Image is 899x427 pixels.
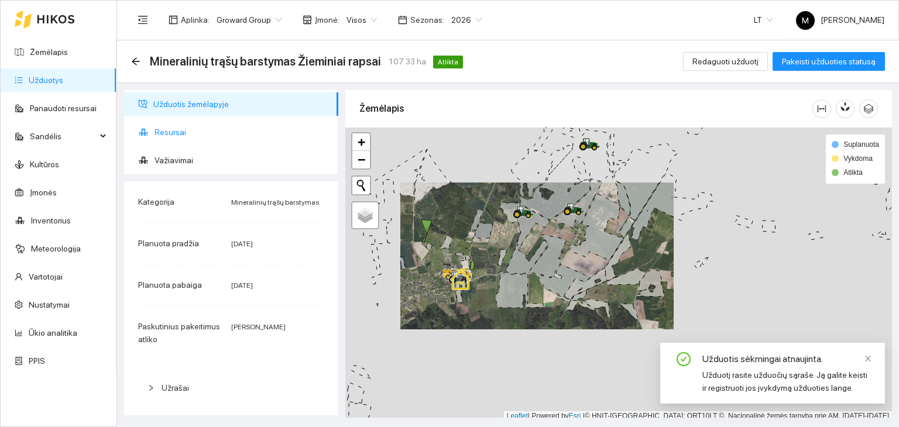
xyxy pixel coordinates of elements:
span: [PERSON_NAME] [231,323,286,331]
span: Užduotis žemėlapyje [153,92,329,116]
button: column-width [812,99,831,118]
span: menu-fold [138,15,148,25]
a: Layers [352,202,378,228]
div: Atgal [131,57,140,67]
a: Leaflet [507,412,528,420]
span: 2026 [451,11,482,29]
button: Initiate a new search [352,177,370,194]
span: M [802,11,809,30]
a: Vartotojai [29,272,63,281]
span: calendar [398,15,407,25]
div: Užduotį rasite užduočių sąraše. Ją galite keisti ir registruoti jos įvykdymą užduoties lange. [702,369,871,394]
a: Esri [569,412,581,420]
a: Zoom out [352,151,370,168]
span: − [358,152,365,167]
span: Įmonė : [315,13,339,26]
span: Groward Group [217,11,282,29]
a: Užduotys [29,75,63,85]
span: + [358,135,365,149]
span: check-circle [677,352,691,369]
button: menu-fold [131,8,155,32]
span: Mineralinių trąšų barstymas [231,198,319,206]
div: Žemėlapis [359,92,812,125]
a: Zoom in [352,133,370,151]
span: Resursai [155,120,329,144]
span: Užrašai [162,383,189,392]
span: Vykdoma [843,154,873,163]
a: Ūkio analitika [29,328,77,338]
span: Paskutinius pakeitimus atliko [138,322,220,344]
span: Planuota pabaiga [138,280,202,290]
span: right [147,384,155,391]
a: Kultūros [30,160,59,169]
span: [PERSON_NAME] [796,15,884,25]
a: Žemėlapis [30,47,68,57]
span: layout [169,15,178,25]
span: Redaguoti užduotį [692,55,759,68]
button: Pakeisti užduoties statusą [773,52,885,71]
span: Sezonas : [410,13,444,26]
span: shop [303,15,312,25]
span: Sandėlis [30,125,97,148]
a: Nustatymai [29,300,70,309]
a: Inventorius [31,216,71,225]
a: Redaguoti užduotį [683,57,768,66]
div: | Powered by © HNIT-[GEOGRAPHIC_DATA]; ORT10LT ©, Nacionalinė žemės tarnyba prie AM, [DATE]-[DATE] [504,411,892,421]
a: Panaudoti resursai [30,104,97,113]
span: LT [754,11,773,29]
span: column-width [813,104,831,113]
span: close [864,354,872,363]
a: PPIS [29,356,45,366]
div: Užrašai [138,374,324,401]
span: [DATE] [231,281,253,290]
a: Įmonės [30,188,57,197]
span: Mineralinių trąšų barstymas Žieminiai rapsai [150,52,381,71]
span: | [583,412,585,420]
span: Pakeisti užduoties statusą [782,55,876,68]
a: Meteorologija [31,244,81,253]
span: Kategorija [138,197,174,206]
span: Važiavimai [155,149,329,172]
span: arrow-left [131,57,140,66]
span: Atlikta [433,56,463,68]
span: 107.33 ha [388,55,426,68]
button: Redaguoti užduotį [683,52,768,71]
div: Užduotis sėkmingai atnaujinta. [702,352,871,366]
span: [DATE] [231,240,253,248]
span: Visos [346,11,377,29]
span: Planuota pradžia [138,239,199,248]
span: Suplanuota [843,140,879,149]
span: Atlikta [843,168,863,177]
span: Aplinka : [181,13,210,26]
